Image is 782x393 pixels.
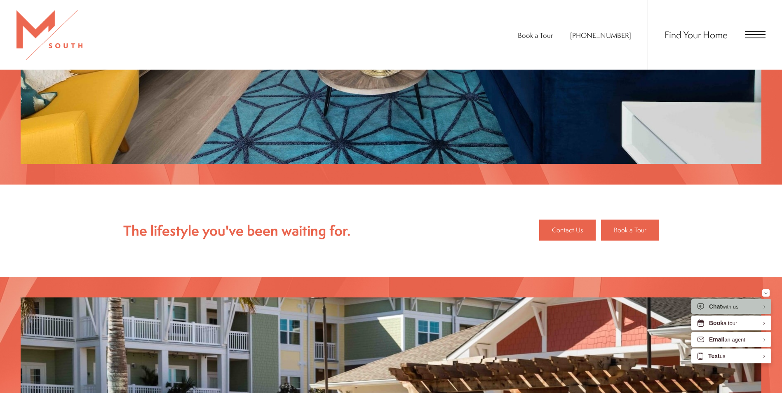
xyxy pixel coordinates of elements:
[123,220,350,242] p: The lifestyle you've been waiting for.
[665,28,728,41] a: Find Your Home
[745,31,766,38] button: Open Menu
[614,225,646,236] span: Book a Tour
[518,30,553,40] a: Book a Tour
[570,30,631,40] a: Call Us at 813-570-8014
[16,10,82,60] img: MSouth
[552,225,583,236] span: Contact Us
[539,220,596,241] a: Contact Us
[570,30,631,40] span: [PHONE_NUMBER]
[601,220,659,241] a: Book a Tour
